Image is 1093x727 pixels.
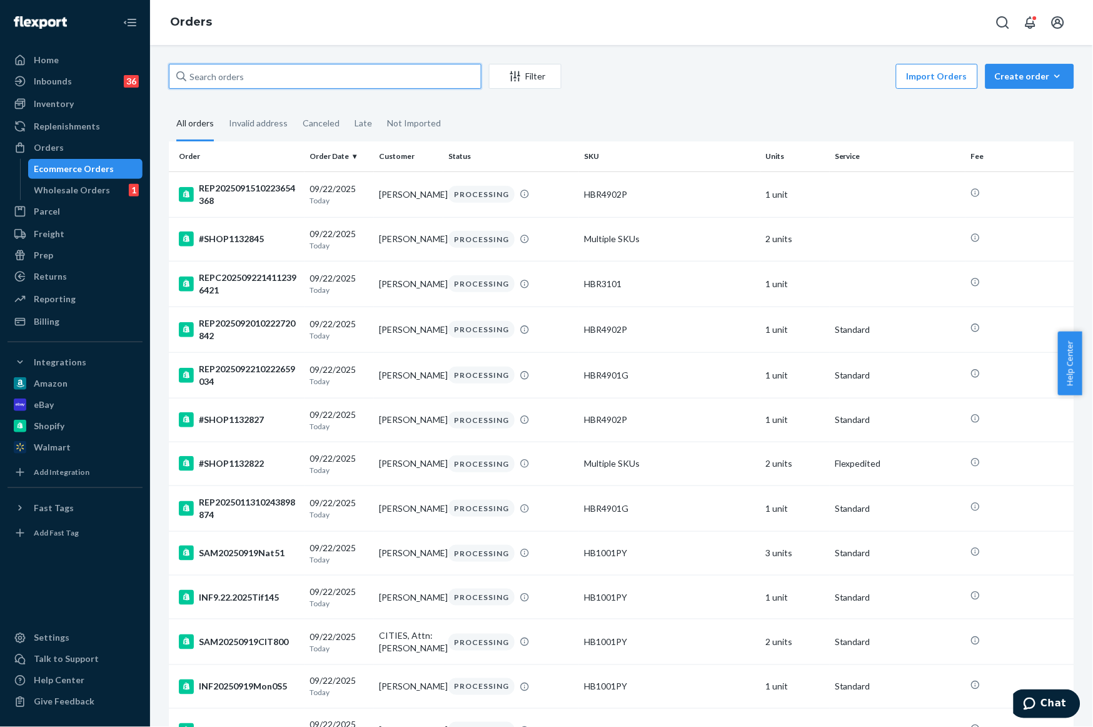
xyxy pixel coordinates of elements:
[179,272,300,297] div: REPC2025092214112396421
[310,272,369,295] div: 09/22/2025
[34,674,84,687] div: Help Center
[34,120,100,133] div: Replenishments
[34,249,53,262] div: Prep
[310,409,369,432] div: 09/22/2025
[118,10,143,35] button: Close Navigation
[374,576,443,619] td: [PERSON_NAME]
[374,442,443,486] td: [PERSON_NAME]
[760,171,830,217] td: 1 unit
[229,107,288,140] div: Invalid address
[310,195,369,206] p: Today
[584,591,755,604] div: HB1001PY
[835,369,960,382] p: Standard
[374,217,443,261] td: [PERSON_NAME]
[448,231,515,248] div: PROCESSING
[965,141,1074,171] th: Fee
[8,416,143,436] a: Shopify
[8,692,143,712] button: Give Feedback
[34,502,74,514] div: Fast Tags
[8,289,143,309] a: Reporting
[34,632,69,644] div: Settings
[124,75,139,88] div: 36
[1014,689,1080,721] iframe: Opens a widget where you can chat to one of our agents
[179,182,300,207] div: REP2025091510223654368
[1045,10,1070,35] button: Open account menu
[448,545,515,562] div: PROCESSING
[584,547,755,559] div: HB1001PY
[374,531,443,575] td: [PERSON_NAME]
[8,245,143,265] a: Prep
[995,70,1065,83] div: Create order
[374,619,443,665] td: CITIES, Attn: [PERSON_NAME]
[985,64,1074,89] button: Create order
[584,369,755,382] div: HBR4901G
[448,678,515,695] div: PROCESSING
[584,414,755,426] div: HBR4902P
[310,542,369,565] div: 09/22/2025
[379,151,438,161] div: Customer
[448,367,515,384] div: PROCESSING
[8,437,143,457] a: Walmart
[303,107,340,140] div: Canceled
[310,497,369,520] div: 09/22/2025
[34,228,64,240] div: Freight
[448,412,515,429] div: PROCESSING
[34,98,74,110] div: Inventory
[34,441,71,454] div: Walmart
[8,628,143,648] a: Settings
[760,576,830,619] td: 1 unit
[835,414,960,426] p: Standard
[387,107,441,140] div: Not Imported
[835,502,960,515] p: Standard
[760,217,830,261] td: 2 units
[760,442,830,486] td: 2 units
[310,421,369,432] p: Today
[34,293,76,305] div: Reporting
[28,159,143,179] a: Ecommerce Orders
[8,201,143,221] a: Parcel
[374,486,443,531] td: [PERSON_NAME]
[760,665,830,709] td: 1 unit
[310,285,369,295] p: Today
[179,412,300,427] div: #SHOP1132827
[489,64,562,89] button: Filter
[179,231,300,247] div: #SHOP1132845
[835,457,960,470] p: Flexpedited
[176,107,214,141] div: All orders
[305,141,374,171] th: Order Date
[310,452,369,475] div: 09/22/2025
[179,363,300,388] div: REP2025092210222659034
[34,205,60,218] div: Parcel
[1058,332,1082,395] button: Help Center
[448,321,515,338] div: PROCESSING
[8,352,143,372] button: Integrations
[34,467,89,477] div: Add Integration
[179,634,300,649] div: SAM20250919CIT800
[34,399,54,411] div: eBay
[179,317,300,342] div: REP2025092010222720842
[584,636,755,648] div: HB1001PY
[310,509,369,520] p: Today
[8,71,143,91] a: Inbounds36
[310,318,369,341] div: 09/22/2025
[310,586,369,609] div: 09/22/2025
[760,141,830,171] th: Units
[374,352,443,398] td: [PERSON_NAME]
[760,398,830,442] td: 1 unit
[760,486,830,531] td: 1 unit
[8,523,143,543] a: Add Fast Tag
[374,665,443,709] td: [PERSON_NAME]
[830,141,965,171] th: Service
[8,224,143,244] a: Freight
[835,591,960,604] p: Standard
[310,363,369,387] div: 09/22/2025
[34,270,67,283] div: Returns
[310,675,369,698] div: 09/22/2025
[760,619,830,665] td: 2 units
[448,500,515,517] div: PROCESSING
[448,589,515,606] div: PROCESSING
[129,184,139,196] div: 1
[8,267,143,287] a: Returns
